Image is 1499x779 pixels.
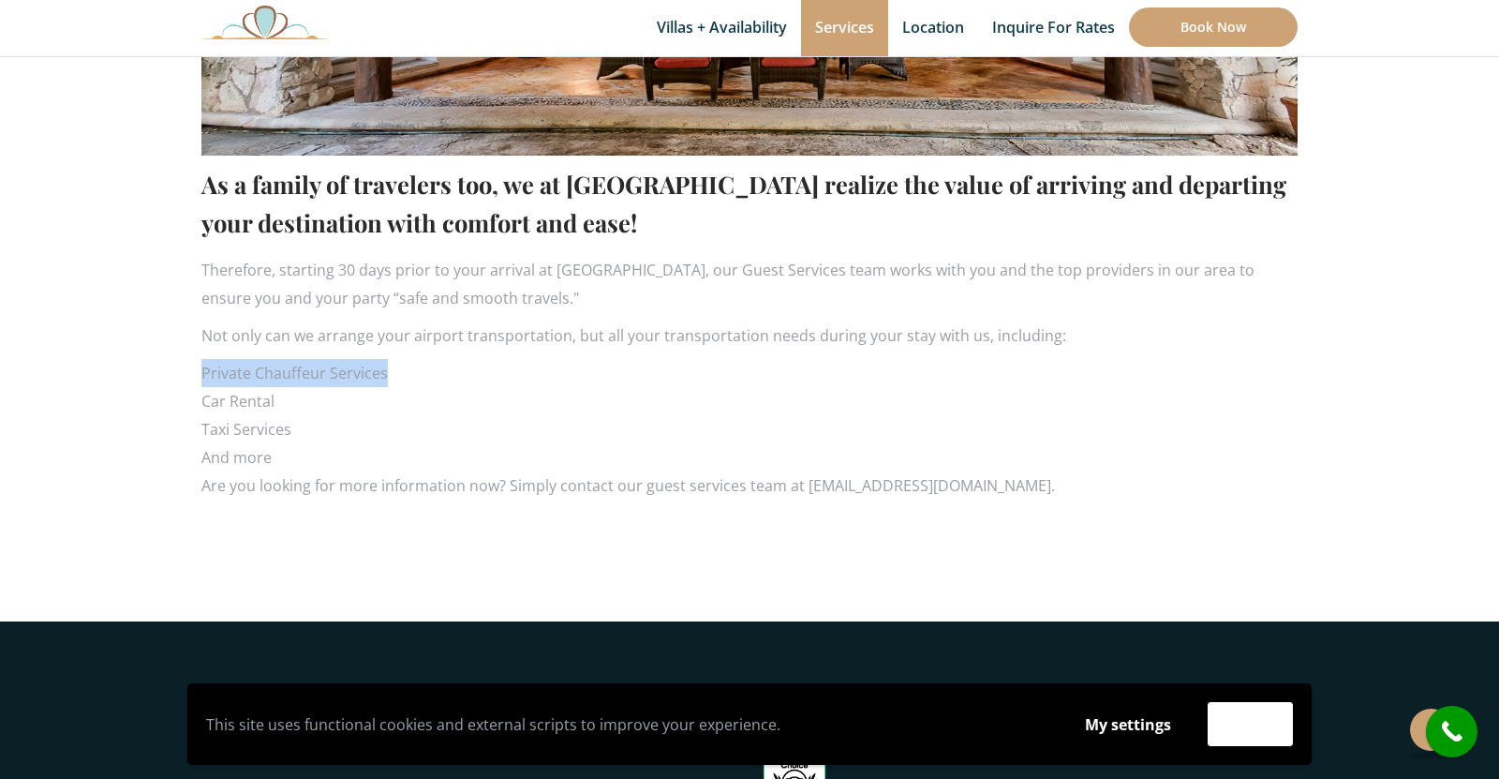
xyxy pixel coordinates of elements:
[1067,703,1189,746] button: My settings
[1431,711,1473,753] i: call
[201,472,1298,500] p: Are you looking for more information now? Simply contact our guest services team at [EMAIL_ADDRES...
[201,165,1298,242] h2: As a family of travelers too, we at [GEOGRAPHIC_DATA] realize the value of arriving and departing...
[201,359,1298,387] li: Private Chauffeur Services
[206,711,1048,739] p: This site uses functional cookies and external scripts to improve your experience.
[1208,702,1293,746] button: Accept
[201,5,329,39] img: Awesome Logo
[201,387,1298,415] li: Car Rental
[201,443,1298,472] li: And more
[201,415,1298,443] li: Taxi Services
[201,256,1298,312] p: Therefore, starting 30 days prior to your arrival at [GEOGRAPHIC_DATA], our Guest Services team w...
[201,322,1298,350] p: Not only can we arrange your airport transportation, but all your transportation needs during you...
[1426,706,1477,757] a: call
[1129,7,1298,47] a: Book Now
